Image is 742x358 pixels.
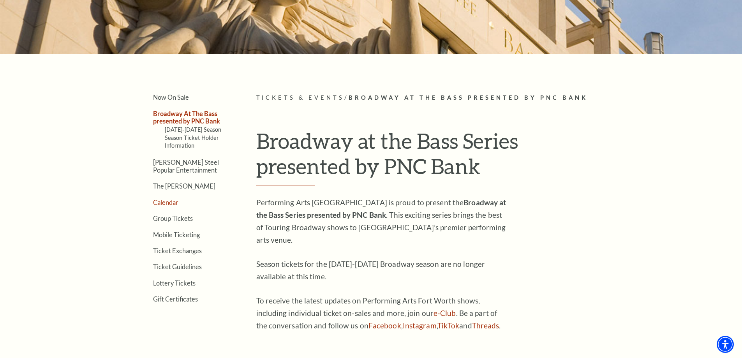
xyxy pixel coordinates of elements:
a: Ticket Exchanges [153,247,202,254]
a: Mobile Ticketing [153,231,200,238]
a: Season Ticket Holder Information [165,134,219,149]
a: Now On Sale [153,93,189,101]
span: Tickets & Events [256,94,345,101]
a: The [PERSON_NAME] [153,182,215,190]
p: Season tickets for the [DATE]-[DATE] Broadway season are no longer available at this time. [256,258,509,283]
a: Group Tickets [153,215,193,222]
a: [PERSON_NAME] Steel Popular Entertainment [153,159,219,173]
a: Lottery Tickets [153,279,196,287]
div: Accessibility Menu [717,336,734,353]
h1: Broadway at the Bass Series presented by PNC Bank [256,128,613,185]
a: Broadway At The Bass presented by PNC Bank [153,110,220,125]
strong: Broadway at the Bass Series presented by PNC Bank [256,198,506,219]
p: / [256,93,613,103]
a: Gift Certificates [153,295,198,303]
a: e-Club [434,309,456,317]
span: Broadway At The Bass presented by PNC Bank [349,94,588,101]
a: Calendar [153,199,178,206]
a: Threads - open in a new tab [472,321,499,330]
a: Instagram - open in a new tab [403,321,437,330]
p: To receive the latest updates on Performing Arts Fort Worth shows, including individual ticket on... [256,295,509,332]
a: Ticket Guidelines [153,263,202,270]
a: TikTok - open in a new tab [437,321,460,330]
a: [DATE]-[DATE] Season [165,126,222,133]
a: Facebook - open in a new tab [368,321,401,330]
p: Performing Arts [GEOGRAPHIC_DATA] is proud to present the . This exciting series brings the best ... [256,196,509,246]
